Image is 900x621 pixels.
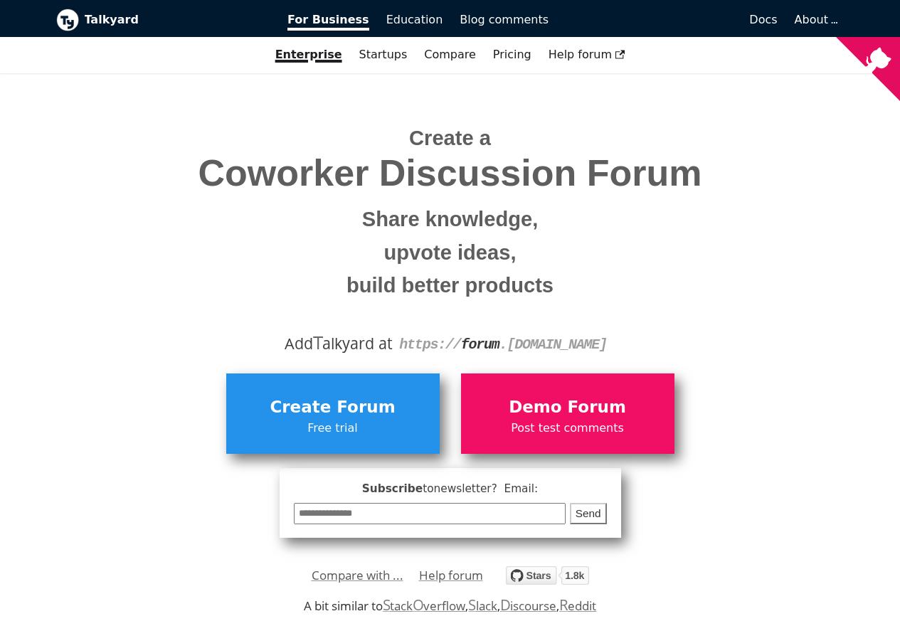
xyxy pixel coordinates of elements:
a: Talkyard logoTalkyard [56,9,268,31]
img: Talkyard logo [56,9,79,31]
a: Discourse [500,598,556,614]
a: Help forum [419,565,483,586]
span: Education [386,13,443,26]
a: Help forum [540,43,634,67]
span: Demo Forum [468,394,667,421]
span: Post test comments [468,419,667,437]
a: About [795,13,836,26]
a: Star debiki/talkyard on GitHub [506,568,589,589]
a: Blog comments [451,8,557,32]
span: For Business [287,13,369,31]
span: T [313,329,323,355]
a: Pricing [485,43,540,67]
span: Free trial [233,419,433,437]
a: StackOverflow [383,598,466,614]
span: Help forum [549,48,625,61]
a: Create ForumFree trial [226,373,440,453]
span: Blog comments [460,13,549,26]
a: Enterprise [267,43,351,67]
span: R [559,595,568,615]
img: talkyard.svg [506,566,589,585]
span: Coworker Discussion Forum [67,153,834,193]
a: Compare with ... [312,565,403,586]
span: Subscribe [294,480,607,498]
a: Slack [468,598,497,614]
a: For Business [279,8,378,32]
span: O [413,595,424,615]
button: Send [570,503,607,525]
a: Docs [557,8,786,32]
span: S [383,595,391,615]
b: Talkyard [85,11,268,29]
span: Create Forum [233,394,433,421]
span: D [500,595,511,615]
span: Create a [409,127,491,149]
small: upvote ideas, [67,236,834,270]
span: S [468,595,476,615]
code: https:// . [DOMAIN_NAME] [399,336,607,353]
div: Add alkyard at [67,331,834,356]
span: to newsletter ? Email: [423,482,538,495]
a: Compare [424,48,476,61]
a: Reddit [559,598,596,614]
a: Education [378,8,452,32]
a: Demo ForumPost test comments [461,373,674,453]
small: Share knowledge, [67,203,834,236]
small: build better products [67,269,834,302]
a: Startups [351,43,416,67]
span: Docs [749,13,777,26]
strong: forum [461,336,499,353]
